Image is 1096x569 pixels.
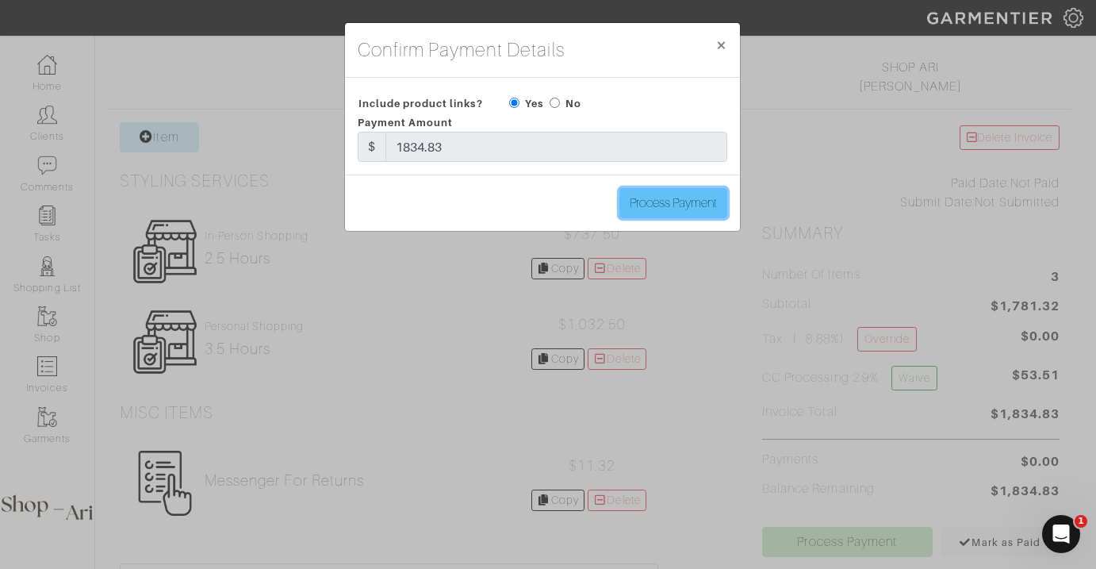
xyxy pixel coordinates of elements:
[1042,515,1080,553] iframe: Intercom live chat
[525,96,543,111] label: Yes
[358,132,386,162] div: $
[358,92,483,115] span: Include product links?
[1075,515,1087,528] span: 1
[358,36,565,64] h4: Confirm Payment Details
[715,34,727,56] span: ×
[619,188,727,218] input: Process Payment
[358,117,454,129] span: Payment Amount
[565,96,581,111] label: No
